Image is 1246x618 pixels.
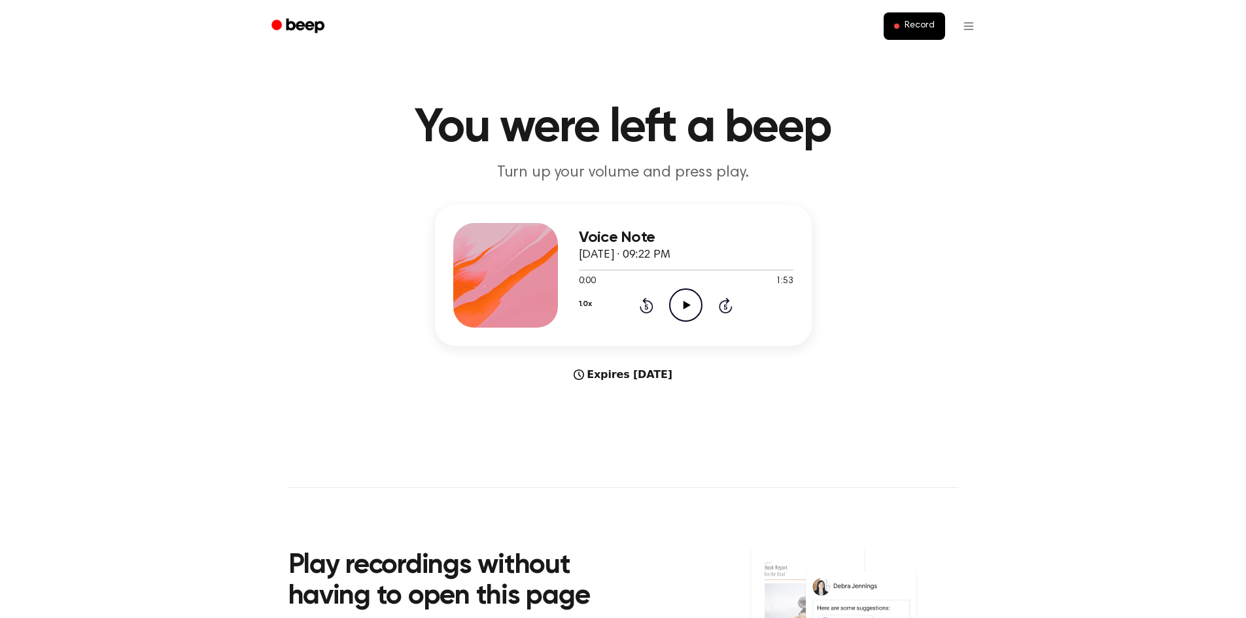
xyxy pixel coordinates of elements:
[262,14,336,39] a: Beep
[579,275,596,288] span: 0:00
[884,12,944,40] button: Record
[288,551,641,613] h2: Play recordings without having to open this page
[776,275,793,288] span: 1:53
[579,229,793,247] h3: Voice Note
[905,20,934,32] span: Record
[435,367,812,383] div: Expires [DATE]
[579,249,670,261] span: [DATE] · 09:22 PM
[579,293,592,315] button: 1.0x
[372,162,874,184] p: Turn up your volume and press play.
[288,105,958,152] h1: You were left a beep
[953,10,984,42] button: Open menu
